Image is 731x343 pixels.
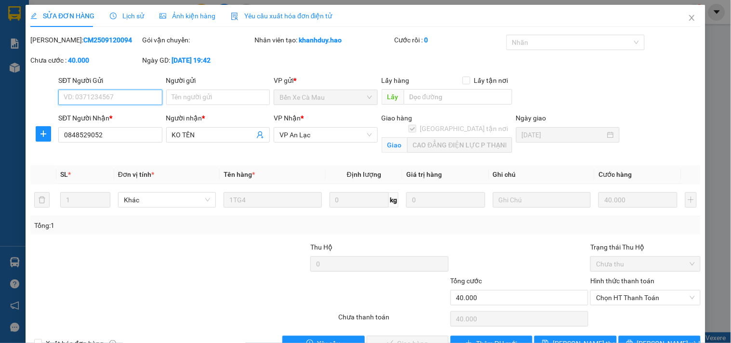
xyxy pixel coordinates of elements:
span: SL [60,171,68,178]
span: Yêu cầu xuất hóa đơn điện tử [231,12,332,20]
div: Cước rồi : [395,35,505,45]
button: delete [34,192,50,208]
span: clock-circle [110,13,117,19]
div: Chưa thanh toán [337,312,449,329]
span: Cước hàng [598,171,632,178]
span: Giao hàng [382,114,412,122]
input: VD: Bàn, Ghế [224,192,321,208]
div: Ngày GD: [143,55,253,66]
span: [GEOGRAPHIC_DATA] tận nơi [416,123,512,134]
div: Người nhận [166,113,270,123]
b: 0 [425,36,428,44]
span: edit [30,13,37,19]
input: 0 [598,192,678,208]
span: VP Nhận [274,114,301,122]
li: Hotline: 02839552959 [90,36,403,48]
input: Dọc đường [404,89,512,105]
span: picture [159,13,166,19]
span: Đơn vị tính [118,171,154,178]
span: Tổng cước [451,277,482,285]
span: VP An Lạc [279,128,372,142]
input: Ngày giao [522,130,605,140]
button: plus [685,192,697,208]
div: Gói vận chuyển: [143,35,253,45]
div: Người gửi [166,75,270,86]
div: Tổng: 1 [34,220,283,231]
li: 26 Phó Cơ Điều, Phường 12 [90,24,403,36]
span: user-add [256,131,264,139]
span: Định lượng [347,171,381,178]
b: khanhduy.hao [299,36,342,44]
div: Chưa cước : [30,55,140,66]
span: Giao [382,137,407,153]
span: close [688,14,696,22]
div: [PERSON_NAME]: [30,35,140,45]
span: Tên hàng [224,171,255,178]
img: icon [231,13,239,20]
label: Ngày giao [516,114,546,122]
span: Bến Xe Cà Mau [279,90,372,105]
b: CM2509120094 [83,36,132,44]
span: Lấy hàng [382,77,410,84]
input: Ghi Chú [493,192,591,208]
b: 40.000 [68,56,89,64]
b: GỬI : Trạm Năm Căn [12,70,133,86]
div: Nhân viên tạo: [254,35,393,45]
button: plus [36,126,51,142]
b: [DATE] 19:42 [172,56,211,64]
th: Ghi chú [489,165,595,184]
span: kg [389,192,399,208]
div: VP gửi [274,75,377,86]
span: Chọn HT Thanh Toán [596,290,694,305]
input: 0 [406,192,485,208]
label: Hình thức thanh toán [590,277,654,285]
span: Lấy [382,89,404,105]
span: SỬA ĐƠN HÀNG [30,12,94,20]
div: SĐT Người Nhận [58,113,162,123]
span: Ảnh kiện hàng [159,12,215,20]
span: Khác [124,193,210,207]
span: Giá trị hàng [406,171,442,178]
button: Close [678,5,705,32]
span: Lấy tận nơi [470,75,512,86]
span: Lịch sử [110,12,144,20]
span: plus [36,130,51,138]
img: logo.jpg [12,12,60,60]
span: Chưa thu [596,257,694,271]
input: Giao tận nơi [407,137,512,153]
span: Thu Hộ [310,243,332,251]
div: Trạng thái Thu Hộ [590,242,700,252]
div: SĐT Người Gửi [58,75,162,86]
